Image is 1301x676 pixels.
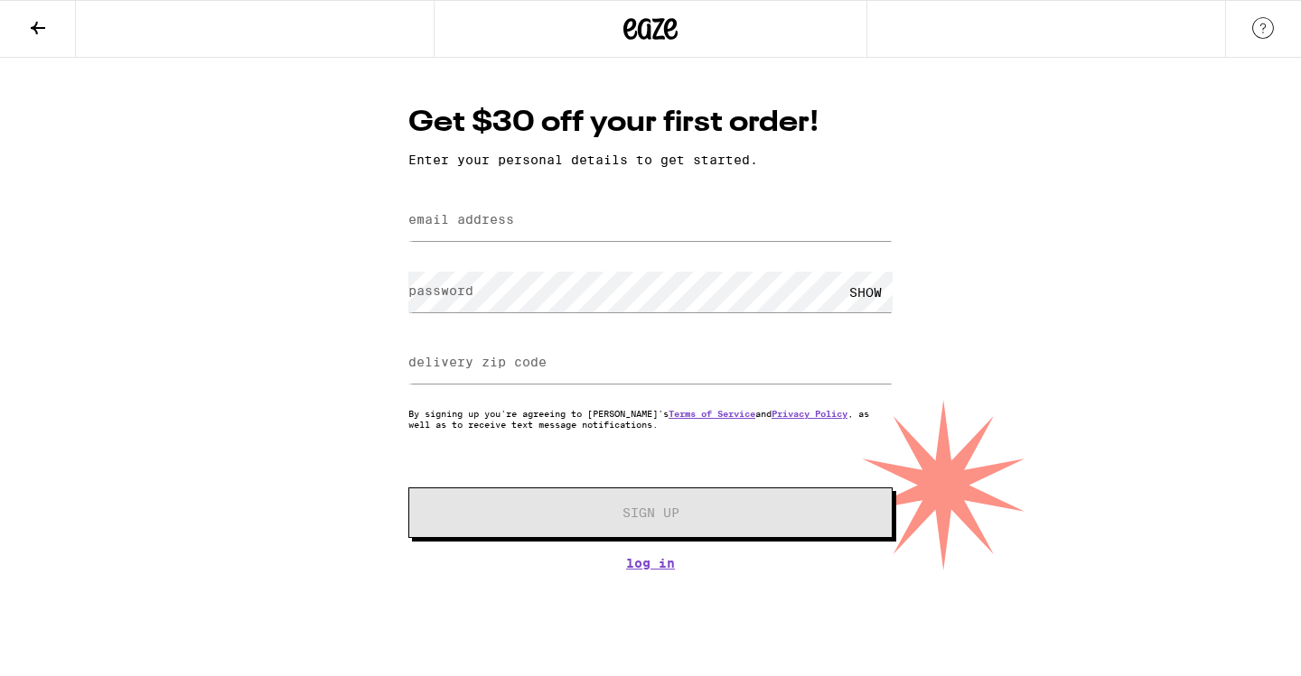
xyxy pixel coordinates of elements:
[772,408,847,419] a: Privacy Policy
[622,506,679,519] span: Sign Up
[838,272,893,312] div: SHOW
[408,212,514,227] label: email address
[408,556,893,570] a: Log In
[408,103,893,144] h1: Get $30 off your first order!
[408,343,893,384] input: delivery zip code
[408,283,473,298] label: password
[408,487,893,538] button: Sign Up
[408,408,893,430] p: By signing up you're agreeing to [PERSON_NAME]'s and , as well as to receive text message notific...
[408,200,893,241] input: email address
[408,153,893,167] p: Enter your personal details to get started.
[669,408,755,419] a: Terms of Service
[408,355,547,369] label: delivery zip code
